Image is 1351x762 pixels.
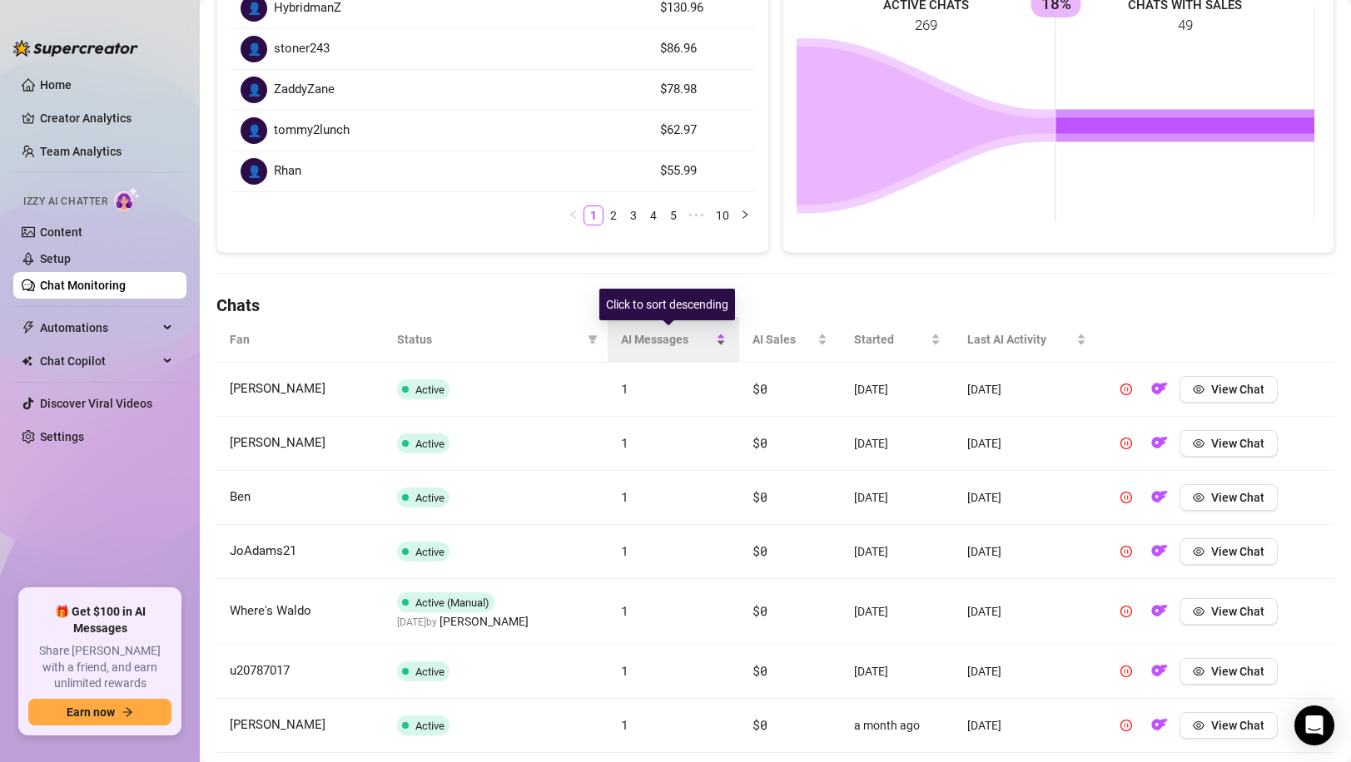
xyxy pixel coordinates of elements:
th: Last AI Activity [954,317,1100,363]
button: View Chat [1180,538,1278,565]
span: 1 [621,380,628,397]
span: Chat Copilot [40,348,158,374]
span: pause-circle [1120,438,1132,449]
span: JoAdams21 [230,543,296,558]
span: Active [415,438,445,450]
span: 1 [621,542,628,559]
img: OF [1151,380,1168,397]
span: arrow-right [122,706,133,718]
span: stoner243 [274,39,330,59]
span: $0 [752,602,767,619]
img: OF [1151,662,1168,679]
a: Chat Monitoring [40,279,126,292]
th: Started [841,317,954,363]
li: 10 [710,205,735,225]
a: Home [40,78,72,92]
span: 1 [621,716,628,733]
button: View Chat [1180,598,1278,625]
span: Rhan [274,161,301,181]
span: AI Sales [752,330,814,349]
span: Earn now [67,705,115,719]
span: pause-circle [1120,606,1132,617]
a: OF [1146,608,1173,621]
button: OF [1146,484,1173,511]
td: [DATE] [954,471,1100,525]
span: Last AI Activity [967,330,1073,349]
button: OF [1146,712,1173,739]
a: OF [1146,386,1173,399]
span: View Chat [1211,719,1264,732]
li: 5 [663,205,683,225]
span: tommy2lunch [274,121,350,141]
a: 1 [584,206,603,225]
td: [DATE] [841,471,954,525]
span: Active (Manual) [415,596,489,609]
span: Active [415,666,445,678]
img: OF [1151,488,1168,505]
button: View Chat [1180,712,1278,739]
span: 1 [621,602,628,619]
a: 4 [644,206,663,225]
button: View Chat [1180,484,1278,511]
span: eye [1193,666,1204,677]
span: eye [1193,438,1204,449]
td: [DATE] [954,363,1100,417]
span: $0 [752,488,767,505]
span: View Chat [1211,545,1264,558]
span: pause-circle [1120,666,1132,677]
span: View Chat [1211,491,1264,504]
span: eye [1193,383,1204,395]
img: OF [1151,434,1168,451]
li: 4 [643,205,663,225]
span: AI Messages [621,330,713,349]
span: [PERSON_NAME] [230,435,325,450]
span: $0 [752,662,767,679]
span: Share [PERSON_NAME] with a friend, and earn unlimited rewards [28,643,171,692]
a: OF [1146,668,1173,681]
button: OF [1146,598,1173,625]
span: eye [1193,492,1204,503]
td: [DATE] [954,645,1100,699]
a: Content [40,225,82,239]
span: thunderbolt [22,321,35,334]
img: logo-BBDzfeDw.svg [13,40,138,57]
span: [PERSON_NAME] [230,717,325,732]
span: Active [415,546,445,558]
td: [DATE] [841,525,954,579]
span: 🎁 Get $100 in AI Messages [28,604,171,636]
span: eye [1193,546,1204,557]
li: 3 [623,205,643,225]
span: pause-circle [1120,383,1132,395]
td: [DATE] [841,417,954,471]
span: Where's Waldo [230,603,311,618]
button: OF [1146,430,1173,457]
span: Ben [230,489,251,504]
span: View Chat [1211,605,1264,618]
a: OF [1146,440,1173,453]
button: Earn nowarrow-right [28,699,171,725]
span: $0 [752,380,767,397]
th: AI Messages [608,317,739,363]
td: [DATE] [954,579,1100,645]
article: $55.99 [660,161,745,181]
span: Status [397,330,581,349]
li: 1 [584,205,603,225]
article: $62.97 [660,121,745,141]
span: Active [415,720,445,732]
span: right [740,210,750,220]
span: ZaddyZane [274,80,335,100]
a: OF [1146,722,1173,735]
img: OF [1151,602,1168,619]
button: right [735,205,755,225]
img: AI Chatter [114,187,140,211]
span: Started [854,330,927,349]
td: a month ago [841,699,954,753]
button: OF [1146,376,1173,403]
button: View Chat [1180,430,1278,457]
li: Previous Page [564,205,584,225]
span: View Chat [1211,383,1264,396]
a: 2 [604,206,623,225]
div: Open Intercom Messenger [1294,705,1334,745]
a: Creator Analytics [40,105,173,131]
span: $0 [752,542,767,559]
